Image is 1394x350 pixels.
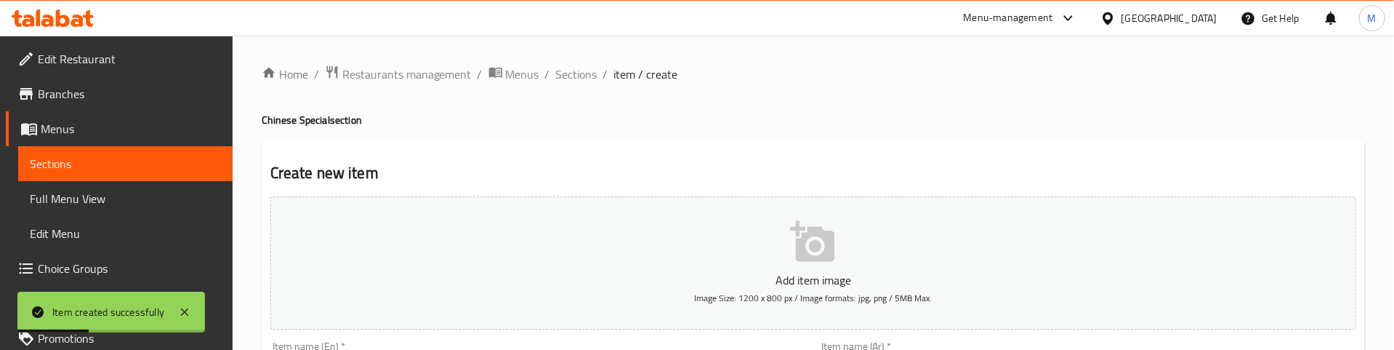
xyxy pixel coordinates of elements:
span: Promotions [38,330,221,347]
span: M [1368,10,1377,26]
span: Edit Menu [30,225,221,242]
button: Add item imageImage Size: 1200 x 800 px / Image formats: jpg, png / 5MB Max. [270,196,1356,330]
span: Branches [38,85,221,103]
a: Home [262,65,308,83]
h4: Chinese Special section [262,113,1365,127]
a: Coupons [6,286,233,321]
a: Menus [488,65,539,84]
a: Edit Restaurant [6,41,233,76]
li: / [603,65,608,83]
a: Sections [18,146,233,181]
a: Choice Groups [6,251,233,286]
span: Edit Restaurant [38,50,221,68]
li: / [545,65,550,83]
span: Sections [30,155,221,172]
span: Restaurants management [342,65,472,83]
span: Full Menu View [30,190,221,207]
a: Sections [556,65,597,83]
div: Menu-management [964,9,1053,27]
nav: breadcrumb [262,65,1365,84]
li: / [478,65,483,83]
span: Choice Groups [38,260,221,277]
a: Branches [6,76,233,111]
span: Image Size: 1200 x 800 px / Image formats: jpg, png / 5MB Max. [694,290,932,306]
a: Full Menu View [18,181,233,216]
li: / [314,65,319,83]
div: Item created successfully [52,304,164,320]
div: [GEOGRAPHIC_DATA] [1121,10,1217,26]
a: Edit Menu [18,216,233,251]
span: Menus [506,65,539,83]
a: Menus [6,111,233,146]
a: Restaurants management [325,65,472,84]
p: Add item image [293,271,1334,289]
span: item / create [614,65,678,83]
span: Menus [41,120,221,138]
h2: Create new item [270,162,1356,184]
